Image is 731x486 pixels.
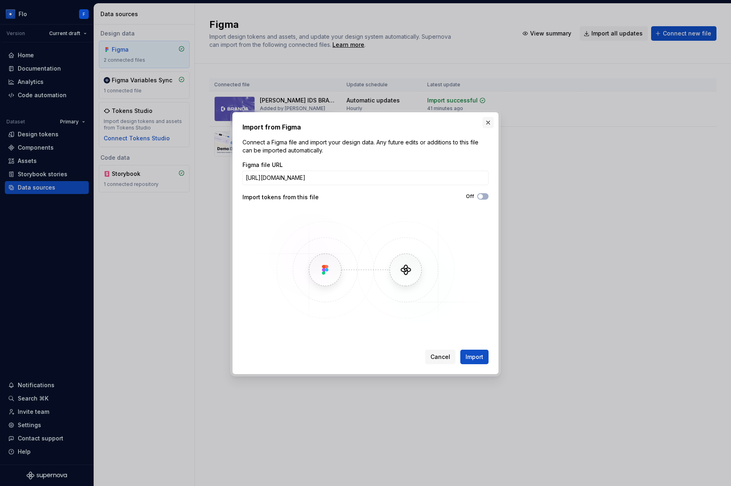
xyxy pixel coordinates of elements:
[466,353,483,361] span: Import
[242,193,365,201] div: Import tokens from this file
[242,122,489,132] h2: Import from Figma
[460,350,489,364] button: Import
[242,161,283,169] label: Figma file URL
[425,350,455,364] button: Cancel
[242,171,489,185] input: https://figma.com/file/...
[242,138,489,154] p: Connect a Figma file and import your design data. Any future edits or additions to this file can ...
[430,353,450,361] span: Cancel
[466,193,474,200] label: Off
